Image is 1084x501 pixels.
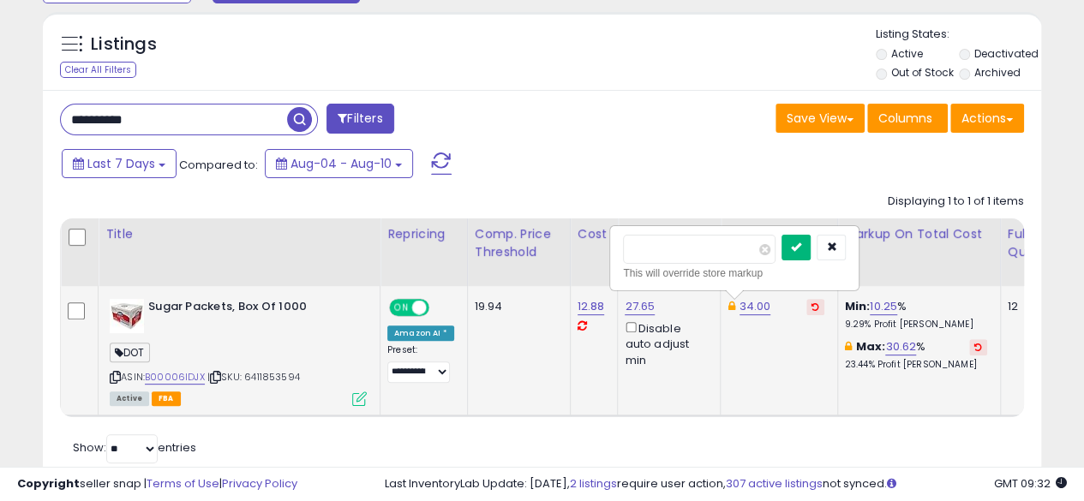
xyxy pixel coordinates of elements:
span: | SKU: 6411853594 [207,370,300,384]
p: 9.29% Profit [PERSON_NAME] [845,319,987,331]
th: The percentage added to the cost of goods (COGS) that forms the calculator for Min & Max prices. [837,218,1000,286]
div: Markup on Total Cost [845,225,993,243]
a: 34.00 [740,298,771,315]
span: 2025-08-18 09:32 GMT [994,475,1067,492]
div: Disable auto adjust min [625,319,707,368]
span: Last 7 Days [87,155,155,172]
span: Show: entries [73,439,196,456]
div: seller snap | | [17,476,297,492]
img: 51LfJ+EJPjL._SL40_.jpg [110,299,144,333]
div: Title [105,225,373,243]
div: Repricing [387,225,460,243]
button: Filters [326,104,393,134]
span: Aug-04 - Aug-10 [290,155,392,172]
p: Listing States: [876,27,1041,43]
a: Privacy Policy [222,475,297,492]
div: 12 [1008,299,1061,314]
a: 10.25 [870,298,897,315]
div: Displaying 1 to 1 of 1 items [888,194,1024,210]
span: Compared to: [179,157,258,173]
button: Last 7 Days [62,149,177,178]
label: Deactivated [974,46,1039,61]
div: Preset: [387,344,454,383]
div: 19.94 [475,299,557,314]
a: 2 listings [570,475,617,492]
span: DOT [110,343,150,362]
label: Out of Stock [890,65,953,80]
span: Columns [878,110,932,127]
div: % [845,299,987,331]
b: Max: [856,338,886,355]
span: ON [391,301,412,315]
a: Terms of Use [147,475,219,492]
a: 30.62 [885,338,916,355]
a: 27.65 [625,298,655,315]
div: Comp. Price Threshold [475,225,563,261]
div: Last InventoryLab Update: [DATE], require user action, not synced. [385,476,1067,492]
p: 23.44% Profit [PERSON_NAME] [845,359,987,371]
button: Aug-04 - Aug-10 [265,149,413,178]
h5: Listings [91,33,157,57]
button: Save View [776,104,865,133]
div: Clear All Filters [60,62,136,78]
b: Sugar Packets, Box Of 1000 [148,299,356,319]
div: Fulfillable Quantity [1008,225,1067,261]
button: Columns [867,104,948,133]
button: Actions [950,104,1024,133]
a: 307 active listings [726,475,823,492]
span: All listings currently available for purchase on Amazon [110,391,149,406]
span: FBA [152,391,181,406]
div: ASIN: [110,299,367,404]
div: Cost [578,225,611,243]
a: B00006IDJX [145,370,205,385]
a: 12.88 [578,298,605,315]
label: Active [890,46,922,61]
div: % [845,339,987,371]
div: Amazon AI * [387,325,454,341]
label: Archived [974,65,1021,80]
span: OFF [427,301,454,315]
strong: Copyright [17,475,80,492]
div: This will override store markup [623,265,846,282]
b: Min: [845,298,871,314]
